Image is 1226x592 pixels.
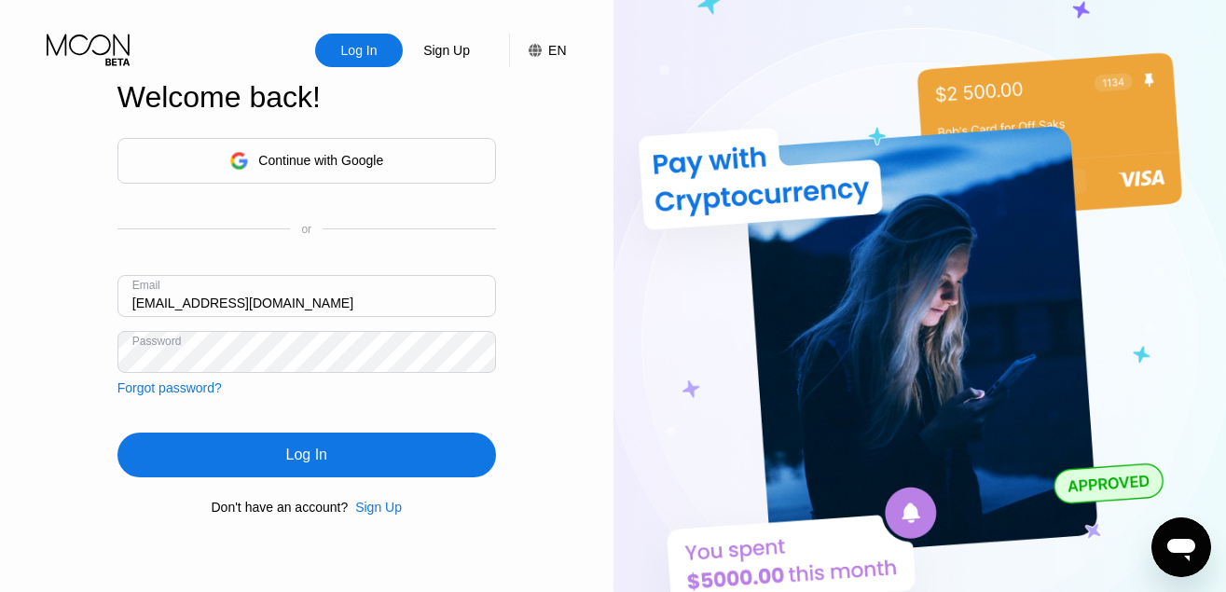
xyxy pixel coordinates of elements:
[117,80,496,115] div: Welcome back!
[315,34,403,67] div: Log In
[117,138,496,184] div: Continue with Google
[509,34,566,67] div: EN
[117,380,222,395] div: Forgot password?
[212,500,349,515] div: Don't have an account?
[132,335,182,348] div: Password
[339,41,379,60] div: Log In
[286,446,327,464] div: Log In
[348,500,402,515] div: Sign Up
[132,279,160,292] div: Email
[403,34,490,67] div: Sign Up
[301,223,311,236] div: or
[1151,517,1211,577] iframe: Button to launch messaging window
[117,433,496,477] div: Log In
[548,43,566,58] div: EN
[258,153,383,168] div: Continue with Google
[355,500,402,515] div: Sign Up
[421,41,472,60] div: Sign Up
